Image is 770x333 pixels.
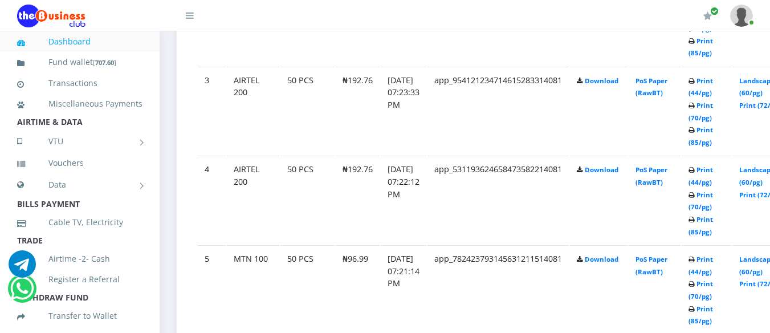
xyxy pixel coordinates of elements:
td: ₦192.76 [336,156,380,244]
a: PoS Paper (RawBT) [635,165,667,186]
a: Print (44/pg) [688,255,713,276]
a: VTU [17,127,142,156]
td: 3 [198,67,226,155]
td: AIRTEL 200 [227,156,279,244]
img: User [730,5,753,27]
a: Fund wallet[707.60] [17,49,142,76]
td: 4 [198,156,226,244]
a: PoS Paper (RawBT) [635,255,667,276]
a: Print (70/pg) [688,101,713,122]
a: Download [585,165,618,174]
a: Print (85/pg) [688,304,713,326]
a: Chat for support [10,283,34,302]
td: [DATE] 07:22:12 PM [381,156,426,244]
a: Print (44/pg) [688,165,713,186]
a: Transfer to Wallet [17,303,142,329]
td: 50 PCS [280,67,335,155]
td: 50 PCS [280,156,335,244]
i: Renew/Upgrade Subscription [703,11,712,21]
a: Register a Referral [17,266,142,293]
a: Transactions [17,70,142,96]
a: Miscellaneous Payments [17,91,142,117]
a: Print (85/pg) [688,125,713,147]
td: ₦192.76 [336,67,380,155]
small: [ ] [93,58,116,67]
td: app_531193624658473582214081 [427,156,569,244]
span: Renew/Upgrade Subscription [710,7,719,15]
a: Airtime -2- Cash [17,246,142,272]
a: Print (44/pg) [688,76,713,98]
img: Logo [17,5,85,27]
a: PoS Paper (RawBT) [635,76,667,98]
b: 707.60 [95,58,114,67]
a: Print (85/pg) [688,215,713,236]
a: Cable TV, Electricity [17,209,142,235]
a: Print (70/pg) [688,279,713,300]
a: Data [17,170,142,199]
td: AIRTEL 200 [227,67,279,155]
td: [DATE] 07:23:33 PM [381,67,426,155]
a: Print (70/pg) [688,190,713,212]
a: Print (85/pg) [688,36,713,58]
a: Download [585,76,618,85]
a: Chat for support [9,259,36,278]
a: Dashboard [17,29,142,55]
td: app_954121234714615283314081 [427,67,569,155]
a: Vouchers [17,150,142,176]
a: Download [585,255,618,263]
